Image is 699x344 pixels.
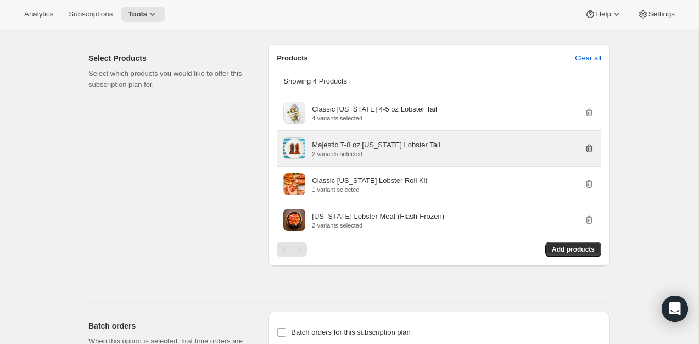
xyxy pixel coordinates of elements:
[18,7,60,22] button: Analytics
[277,53,307,64] p: Products
[62,7,119,22] button: Subscriptions
[283,102,305,124] img: Classic Maine 4-5 oz Lobster Tail
[312,151,440,157] p: 2 variants selected
[568,49,608,67] button: Clear all
[283,137,305,159] img: Majestic 7-8 oz Maine Lobster Tail
[578,7,628,22] button: Help
[312,104,437,115] p: Classic [US_STATE] 4-5 oz Lobster Tail
[312,186,427,193] p: 1 variant selected
[312,175,427,186] p: Classic [US_STATE] Lobster Roll Kit
[277,242,307,257] nav: Pagination
[283,173,305,195] img: Classic Maine Lobster Roll Kit
[283,209,305,231] img: Maine Lobster Meat (Flash-Frozen)
[312,222,444,229] p: 2 variants selected
[552,245,595,254] span: Add products
[88,320,250,331] h2: Batch orders
[283,77,347,85] span: Showing 4 Products
[312,211,444,222] p: [US_STATE] Lobster Meat (Flash-Frozen)
[312,115,437,121] p: 4 variants selected
[69,10,113,19] span: Subscriptions
[596,10,611,19] span: Help
[545,242,601,257] button: Add products
[24,10,53,19] span: Analytics
[88,68,250,90] p: Select which products you would like to offer this subscription plan for.
[291,328,411,336] span: Batch orders for this subscription plan
[121,7,165,22] button: Tools
[88,53,250,64] h2: Select Products
[648,10,675,19] span: Settings
[575,53,601,64] span: Clear all
[631,7,681,22] button: Settings
[128,10,147,19] span: Tools
[312,140,440,151] p: Majestic 7-8 oz [US_STATE] Lobster Tail
[662,296,688,322] div: Open Intercom Messenger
